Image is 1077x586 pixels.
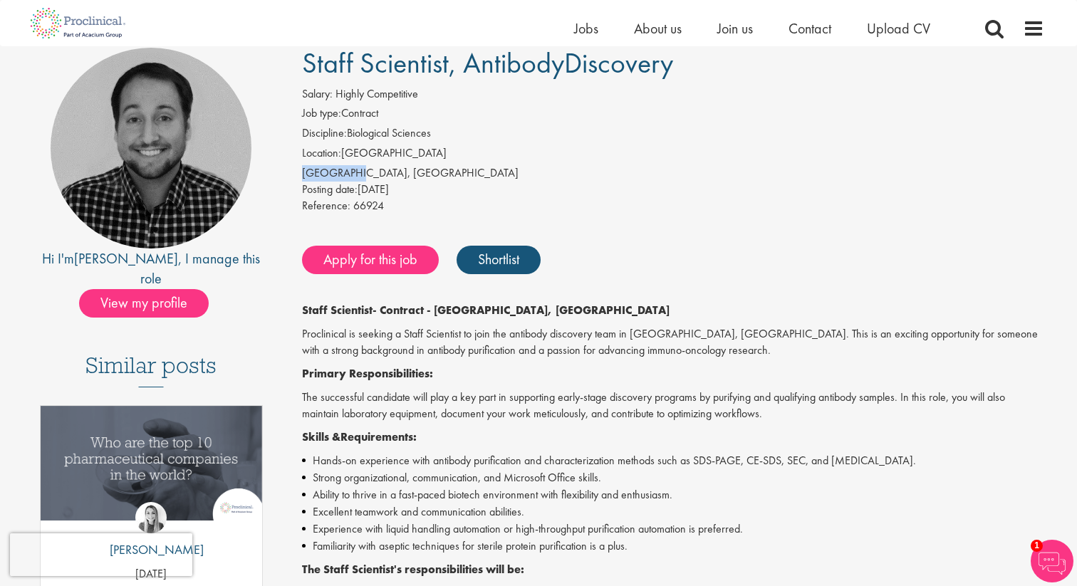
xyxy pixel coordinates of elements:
[302,198,350,214] label: Reference:
[373,303,670,318] strong: - Contract - [GEOGRAPHIC_DATA], [GEOGRAPHIC_DATA]
[79,289,209,318] span: View my profile
[302,45,673,81] span: Staff Scientist, AntibodyDiscovery
[302,366,368,381] strong: Primary Res
[302,452,1045,469] li: Hands-on experience with antibody purification and characterization methods such as SDS-PAGE, CE-...
[33,248,270,289] div: Hi I'm , I manage this role
[302,105,341,122] label: Job type:
[135,502,167,533] img: Hannah Burke
[368,366,433,381] strong: ponsibilities:
[99,502,204,566] a: Hannah Burke [PERSON_NAME]
[51,48,251,248] img: imeage of recruiter Mike Raletz
[302,389,1045,422] p: The successful candidate will play a key part in supporting early-stage discovery programs by pur...
[717,19,753,38] a: Join us
[867,19,930,38] a: Upload CV
[10,533,192,576] iframe: reCAPTCHA
[302,145,341,162] label: Location:
[302,165,1045,182] div: [GEOGRAPHIC_DATA], [GEOGRAPHIC_DATA]
[340,429,417,444] strong: Requirements:
[302,246,439,274] a: Apply for this job
[457,246,541,274] a: Shortlist
[789,19,831,38] a: Contact
[79,292,223,310] a: View my profile
[302,145,1045,165] li: [GEOGRAPHIC_DATA]
[41,406,262,532] a: Link to a post
[302,125,1045,145] li: Biological Sciences
[302,469,1045,486] li: Strong organizational, communication, and Microsoft Office skills.
[302,86,333,103] label: Salary:
[41,406,262,520] img: Top 10 pharmaceutical companies in the world 2025
[1031,540,1043,552] span: 1
[302,538,1045,555] li: Familiarity with aseptic techniques for sterile protein purification is a plus.
[335,86,418,101] span: Highly Competitive
[302,486,1045,503] li: Ability to thrive in a fast-paced biotech environment with flexibility and enthusiasm.
[634,19,682,38] a: About us
[302,429,340,444] strong: Skills &
[74,249,178,268] a: [PERSON_NAME]
[302,105,1045,125] li: Contract
[302,562,524,577] strong: The Staff Scientist's responsibilities will be:
[302,326,1045,359] p: Proclinical is seeking a Staff Scientist to join the antibody discovery team in [GEOGRAPHIC_DATA]...
[302,520,1045,538] li: Experience with liquid handling automation or high-throughput purification automation is preferred.
[302,503,1045,520] li: Excellent teamwork and communication abilities.
[302,125,347,142] label: Discipline:
[302,303,373,318] strong: Staff Scientist
[574,19,598,38] a: Jobs
[302,182,358,197] span: Posting date:
[85,353,217,387] h3: Similar posts
[353,198,384,213] span: 66924
[302,182,1045,198] div: [DATE]
[1031,540,1073,582] img: Chatbot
